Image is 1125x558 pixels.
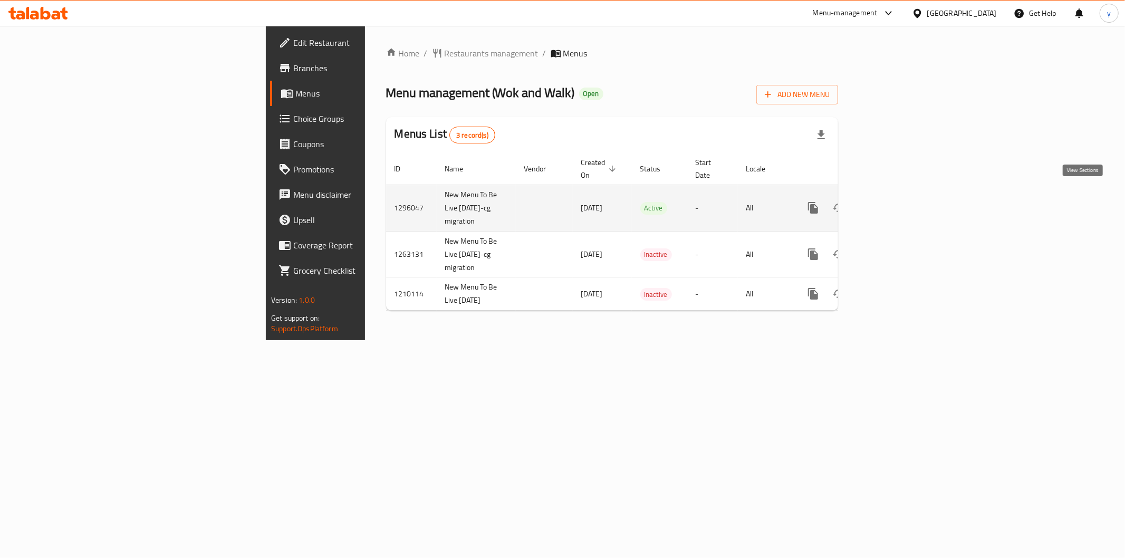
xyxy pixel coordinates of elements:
[801,281,826,306] button: more
[445,47,539,60] span: Restaurants management
[826,281,851,306] button: Change Status
[813,7,878,20] div: Menu-management
[640,162,675,175] span: Status
[293,214,445,226] span: Upsell
[687,277,738,311] td: -
[293,62,445,74] span: Branches
[640,288,672,301] span: Inactive
[270,55,454,81] a: Branches
[801,195,826,220] button: more
[386,47,838,60] nav: breadcrumb
[765,88,830,101] span: Add New Menu
[640,288,672,301] div: Inactive
[293,36,445,49] span: Edit Restaurant
[270,131,454,157] a: Coupons
[445,162,477,175] span: Name
[738,277,792,311] td: All
[432,47,539,60] a: Restaurants management
[271,293,297,307] span: Version:
[524,162,560,175] span: Vendor
[271,311,320,325] span: Get support on:
[640,202,667,215] div: Active
[687,185,738,231] td: -
[792,153,910,185] th: Actions
[270,81,454,106] a: Menus
[293,264,445,277] span: Grocery Checklist
[738,185,792,231] td: All
[295,87,445,100] span: Menus
[270,182,454,207] a: Menu disclaimer
[696,156,725,181] span: Start Date
[437,231,516,277] td: New Menu To Be Live [DATE]-cg migration
[270,30,454,55] a: Edit Restaurant
[293,163,445,176] span: Promotions
[395,162,415,175] span: ID
[270,258,454,283] a: Grocery Checklist
[437,277,516,311] td: New Menu To Be Live [DATE]
[563,47,588,60] span: Menus
[449,127,495,143] div: Total records count
[450,130,495,140] span: 3 record(s)
[579,88,603,100] div: Open
[1107,7,1111,19] span: y
[581,287,603,301] span: [DATE]
[271,322,338,335] a: Support.OpsPlatform
[640,248,672,261] span: Inactive
[809,122,834,148] div: Export file
[640,202,667,214] span: Active
[270,157,454,182] a: Promotions
[293,188,445,201] span: Menu disclaimer
[270,106,454,131] a: Choice Groups
[738,231,792,277] td: All
[270,207,454,233] a: Upsell
[581,201,603,215] span: [DATE]
[386,153,910,311] table: enhanced table
[826,242,851,267] button: Change Status
[395,126,495,143] h2: Menus List
[581,156,619,181] span: Created On
[386,81,575,104] span: Menu management ( Wok and Walk )
[801,242,826,267] button: more
[687,231,738,277] td: -
[756,85,838,104] button: Add New Menu
[293,239,445,252] span: Coverage Report
[299,293,315,307] span: 1.0.0
[581,247,603,261] span: [DATE]
[543,47,546,60] li: /
[437,185,516,231] td: New Menu To Be Live [DATE]-cg migration
[746,162,780,175] span: Locale
[293,138,445,150] span: Coupons
[579,89,603,98] span: Open
[293,112,445,125] span: Choice Groups
[927,7,997,19] div: [GEOGRAPHIC_DATA]
[270,233,454,258] a: Coverage Report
